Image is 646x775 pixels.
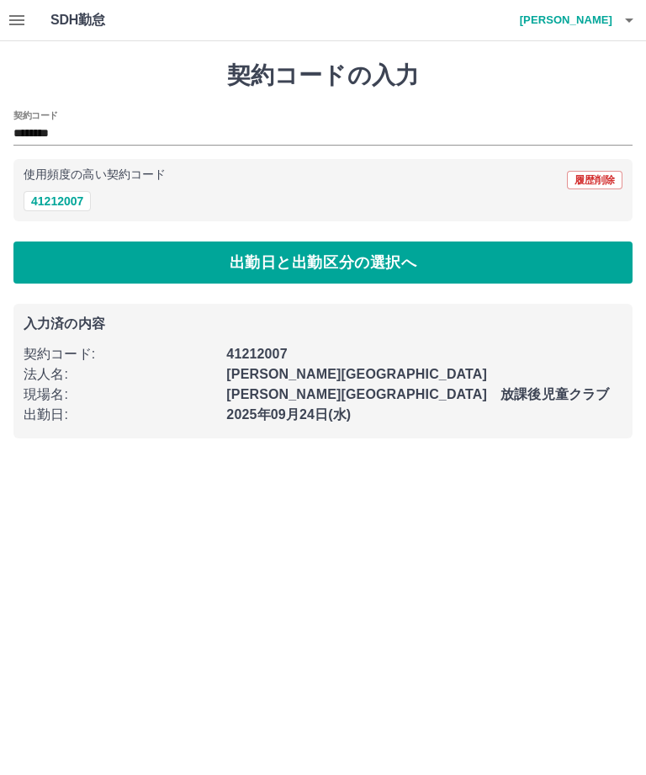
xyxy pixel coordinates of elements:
p: 法人名 : [24,364,216,385]
p: 出勤日 : [24,405,216,425]
h1: 契約コードの入力 [13,61,633,90]
h2: 契約コード [13,109,58,122]
p: 入力済の内容 [24,317,622,331]
button: 41212007 [24,191,91,211]
b: 41212007 [226,347,287,361]
button: 履歴削除 [567,171,622,189]
b: 2025年09月24日(水) [226,407,351,422]
p: 使用頻度の高い契約コード [24,169,166,181]
b: [PERSON_NAME][GEOGRAPHIC_DATA] [226,367,487,381]
p: 現場名 : [24,385,216,405]
p: 契約コード : [24,344,216,364]
b: [PERSON_NAME][GEOGRAPHIC_DATA] 放課後児童クラブ [226,387,609,401]
button: 出勤日と出勤区分の選択へ [13,242,633,284]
